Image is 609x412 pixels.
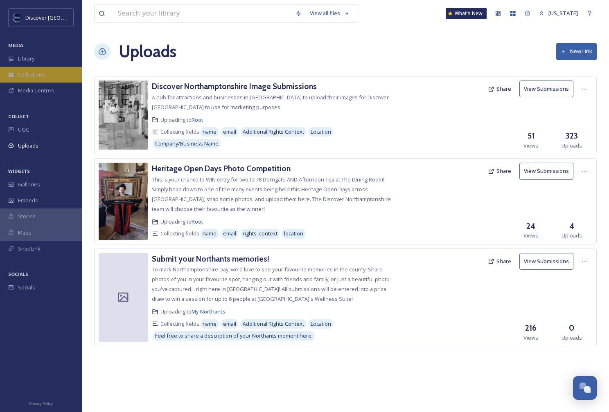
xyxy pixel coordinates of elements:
h3: Heritage Open Days Photo Competition [152,163,291,173]
button: Share [484,163,515,179]
h3: 51 [528,130,535,142]
span: Additional Rights Context [243,320,304,328]
span: name [203,128,217,136]
span: [US_STATE] [548,9,578,17]
a: Privacy Policy [29,398,53,408]
span: Uploads [562,142,582,150]
span: Views [523,232,538,240]
span: Library [18,55,34,63]
h3: Submit your Northants memories! [152,254,269,264]
span: Uploads [562,334,582,342]
span: Collecting fields [160,128,199,136]
span: Collecting fields [160,320,199,328]
button: Share [484,81,515,97]
span: Collections [18,71,45,78]
a: What's New [446,8,487,19]
span: location [284,230,303,237]
span: Socials [18,284,35,291]
span: email [223,230,236,237]
span: Embeds [18,197,38,204]
span: Privacy Policy [29,401,53,406]
span: Uploads [562,232,582,240]
span: A hub for attractions and businesses in [GEOGRAPHIC_DATA] to upload their images for Discover [GE... [152,94,389,111]
h3: Discover Northamptonshire Image Submissions [152,81,317,91]
h3: 4 [569,220,574,232]
a: Discover Northamptonshire Image Submissions [152,81,317,92]
span: Uploading to [160,218,203,226]
a: Uploads [119,39,176,64]
h3: 24 [526,220,535,232]
span: Location [311,320,331,328]
a: Heritage Open Days Photo Competition [152,163,291,175]
span: Uploading to [160,116,203,124]
span: email [223,128,236,136]
button: Share [484,253,515,269]
span: Discover [GEOGRAPHIC_DATA] [25,13,100,21]
span: Uploading to [160,308,226,316]
button: View Submissions [519,81,573,97]
span: Company/Business Name [155,140,219,148]
a: Root [192,116,203,123]
button: New Link [556,43,597,60]
h3: 216 [525,322,537,334]
span: Views [523,142,538,150]
h3: 323 [566,130,578,142]
a: Root [192,218,203,225]
span: name [203,320,217,328]
a: View Submissions [519,81,577,97]
img: 4c365db4-ad5b-4975-8df9-4813081605ee.jpg [99,81,148,150]
span: Views [523,334,538,342]
a: My Northants [192,308,226,315]
input: Search your library [113,4,291,22]
span: rights_context [243,230,277,237]
span: Galleries [18,181,40,188]
span: SOCIALS [8,271,28,277]
span: Location [311,128,331,136]
span: Collecting fields [160,230,199,237]
a: View all files [306,5,354,21]
span: COLLECT [8,113,29,119]
img: Untitled%20design%20%282%29.png [13,13,21,22]
span: name [203,230,217,237]
a: View Submissions [519,253,577,270]
span: Stories [18,213,36,220]
h3: 0 [569,322,575,334]
button: View Submissions [519,253,573,270]
span: Maps [18,229,32,237]
span: Uploads [18,142,38,150]
span: UGC [18,126,29,134]
a: View Submissions [519,163,577,179]
span: WIDGETS [8,168,30,174]
span: SnapLink [18,245,41,253]
span: Media Centres [18,87,54,94]
a: [US_STATE] [535,5,582,21]
span: To mark Northamptonshire Day, we'd love to see your favourite memories in the county! Share photo... [152,266,390,302]
img: 86cd9a30-5979-4639-9551-bf1291ac73ae.jpg [99,163,148,240]
span: email [223,320,236,328]
span: Feel free to share a description of your Northants moment here. [155,332,313,340]
span: This is your chance to WIN entry for two to 78 Derngate AND Afternoon Tea at The Dining Room! Sim... [152,176,391,213]
span: Additional Rights Context [243,128,304,136]
span: MEDIA [8,42,23,48]
a: Submit your Northants memories! [152,253,269,265]
button: View Submissions [519,163,573,179]
button: Open Chat [573,376,597,400]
